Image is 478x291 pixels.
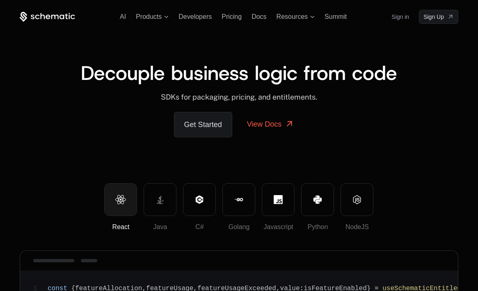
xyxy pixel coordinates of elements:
[277,13,308,20] span: Resources
[341,183,373,216] button: NodeJS
[341,222,373,232] div: NodeJS
[174,112,232,137] a: Get Started
[144,183,176,216] button: Java
[120,13,126,20] a: AI
[423,13,444,21] span: Sign Up
[183,183,216,216] button: C#
[222,183,255,216] button: Golang
[252,13,266,20] a: Docs
[262,183,295,216] button: Javascript
[105,222,137,232] div: React
[104,183,137,216] button: React
[262,222,294,232] div: Javascript
[81,60,397,86] span: Decouple business logic from code
[237,112,304,136] a: View Docs
[391,10,409,23] a: Sign in
[222,13,242,20] a: Pricing
[325,13,347,20] a: Summit
[301,183,334,216] button: Python
[223,222,255,232] div: Golang
[302,222,334,232] div: Python
[183,222,215,232] div: C#
[161,93,317,101] span: SDKs for packaging, pricing, and entitlements.
[144,222,176,232] div: Java
[178,13,212,20] a: Developers
[136,13,162,20] span: Products
[419,10,458,24] a: [object Object]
